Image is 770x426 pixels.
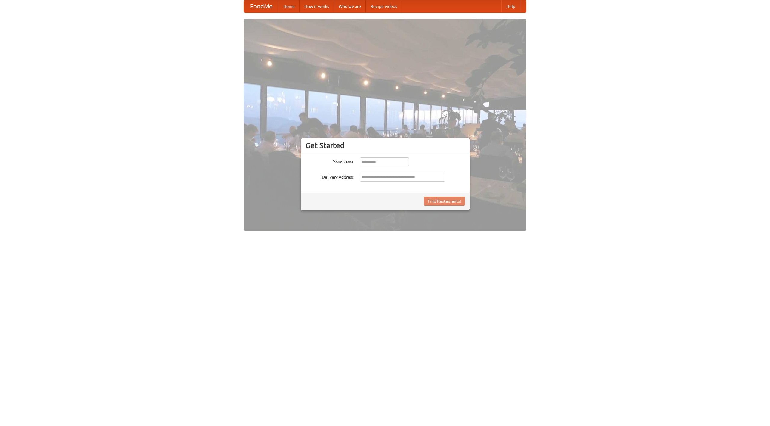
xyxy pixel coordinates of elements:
h3: Get Started [306,141,465,150]
a: Who we are [334,0,366,12]
a: Home [279,0,300,12]
label: Delivery Address [306,173,354,180]
a: How it works [300,0,334,12]
a: Recipe videos [366,0,402,12]
a: FoodMe [244,0,279,12]
label: Your Name [306,157,354,165]
a: Help [501,0,520,12]
button: Find Restaurants! [424,197,465,206]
